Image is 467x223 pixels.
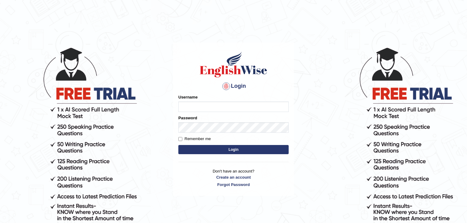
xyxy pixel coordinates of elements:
img: Logo of English Wise sign in for intelligent practice with AI [199,51,268,78]
button: Login [178,145,289,154]
a: Forgot Password [178,182,289,188]
label: Username [178,94,198,100]
h4: Login [178,81,289,91]
input: Remember me [178,137,182,141]
label: Password [178,115,197,121]
a: Create an account [178,174,289,180]
label: Remember me [178,136,211,142]
p: Don't have an account? [178,168,289,187]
